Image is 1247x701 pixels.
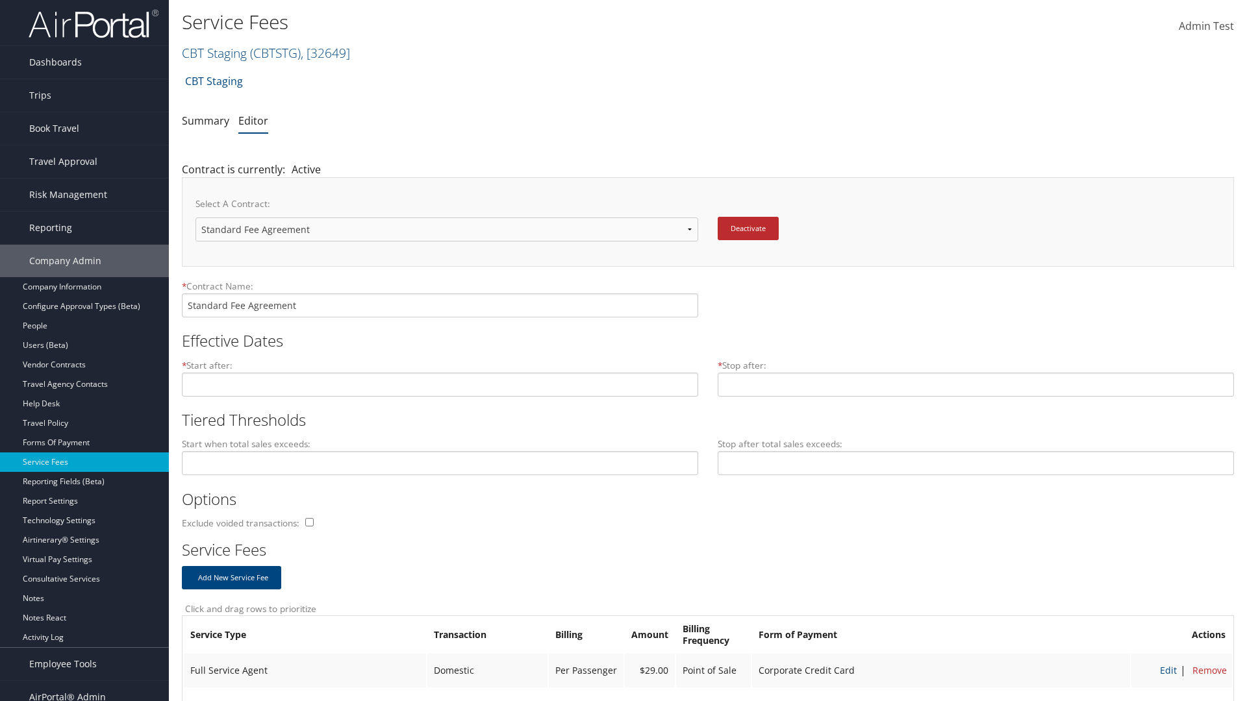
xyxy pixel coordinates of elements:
[683,664,737,676] span: Point of Sale
[549,617,623,652] th: Billing
[182,162,285,177] span: Contract is currently:
[752,617,1130,652] th: Form of Payment
[29,648,97,680] span: Employee Tools
[29,8,158,39] img: airportal-logo.png
[1177,662,1189,679] li: |
[250,44,301,62] span: ( CBTSTG )
[182,409,1224,431] h2: Tiered Thresholds
[301,44,350,62] span: , [ 32649 ]
[29,112,79,145] span: Book Travel
[182,566,281,589] button: Add New Service Fee
[1179,19,1234,33] span: Admin Test
[29,79,51,112] span: Trips
[29,212,72,244] span: Reporting
[285,162,321,177] span: Active
[185,68,243,94] a: CBT Staging
[676,617,751,652] th: Billing Frequency
[29,245,101,277] span: Company Admin
[427,654,548,687] td: Domestic
[184,654,426,687] td: Full Service Agent
[1157,664,1177,676] span: Edit
[182,114,229,128] a: Summary
[182,539,1224,561] h2: Service Fees
[182,330,1224,352] h2: Effective Dates
[182,280,698,293] label: Contract Name:
[195,197,698,217] label: Select A Contract:
[182,437,310,450] label: Start when total sales exceeds:
[182,44,350,62] a: CBT Staging
[1179,6,1234,47] a: Admin Test
[182,602,1224,615] label: Click and drag rows to prioritize
[29,178,107,211] span: Risk Management
[29,145,97,178] span: Travel Approval
[238,114,268,128] a: Editor
[182,293,698,317] input: Name is required.
[718,359,766,372] label: Stop after:
[182,488,1224,510] h2: Options
[718,437,842,450] label: Stop after total sales exceeds:
[29,46,82,79] span: Dashboards
[718,217,779,240] button: Deactivate
[182,517,303,530] label: Exclude voided transactions:
[555,664,617,676] span: Per Passenger
[182,359,233,372] label: Start after:
[427,617,548,652] th: Transaction
[752,654,1130,687] td: Corporate Credit Card
[182,8,883,36] h1: Service Fees
[184,617,426,652] th: Service Type
[625,617,675,652] th: Amount
[1131,617,1232,652] th: Actions
[1189,664,1227,676] span: Remove
[625,654,675,687] td: $29.00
